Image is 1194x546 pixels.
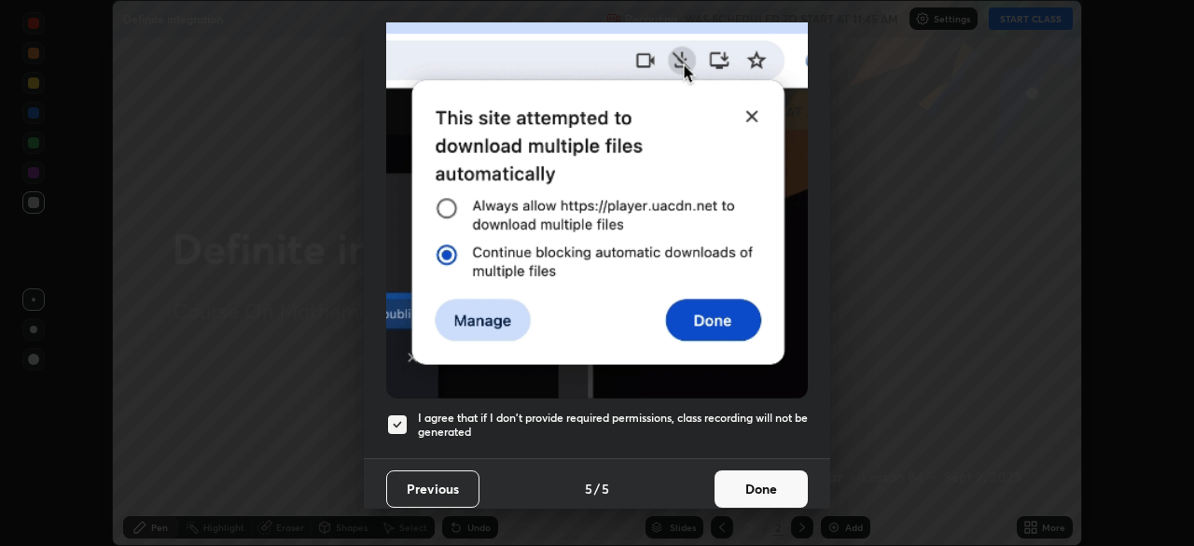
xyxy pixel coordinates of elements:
h4: 5 [585,479,592,498]
button: Previous [386,470,479,508]
h5: I agree that if I don't provide required permissions, class recording will not be generated [418,411,808,440]
button: Done [715,470,808,508]
h4: 5 [602,479,609,498]
h4: / [594,479,600,498]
